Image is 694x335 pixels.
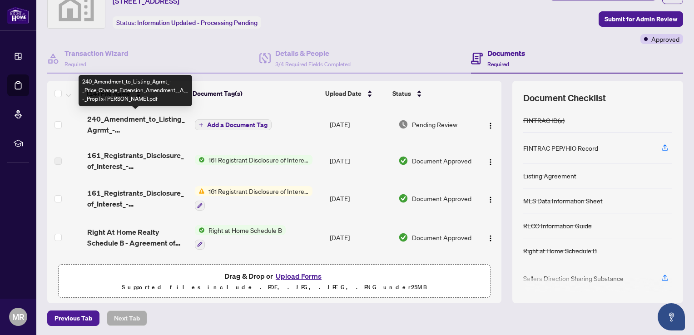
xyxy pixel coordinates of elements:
[207,122,268,128] span: Add a Document Tag
[487,158,494,166] img: Logo
[195,186,312,211] button: Status Icon161 Registrant Disclosure of Interest - Disposition ofProperty
[273,270,324,282] button: Upload Forms
[64,61,86,68] span: Required
[189,81,322,106] th: Document Tag(s)
[412,156,471,166] span: Document Approved
[326,257,395,296] td: [DATE]
[195,119,272,130] button: Add a Document Tag
[205,155,312,165] span: 161 Registrant Disclosure of Interest - Disposition ofProperty
[487,235,494,242] img: Logo
[195,225,205,235] img: Status Icon
[195,155,312,165] button: Status Icon161 Registrant Disclosure of Interest - Disposition ofProperty
[12,310,25,323] span: MR
[523,171,576,181] div: Listing Agreement
[658,303,685,330] button: Open asap
[195,155,205,165] img: Status Icon
[87,113,188,135] span: 240_Amendment_to_Listing_Agrmt_-_Price_Change_Extension_Amendment__A__-_PropTx-[PERSON_NAME].pdf
[523,92,606,104] span: Document Checklist
[398,193,408,203] img: Document Status
[412,232,471,242] span: Document Approved
[326,106,395,143] td: [DATE]
[523,246,597,256] div: Right at Home Schedule B
[398,232,408,242] img: Document Status
[199,123,203,127] span: plus
[47,310,99,326] button: Previous Tab
[483,230,498,245] button: Logo
[195,119,272,131] button: Add a Document Tag
[523,221,592,231] div: RECO Information Guide
[605,12,677,26] span: Submit for Admin Review
[87,150,188,172] span: 161_Registrants_Disclosure_of_Interest_-_Disposition_of_Property_-_PropTx-OREA_1 EXECUTED.pdf
[275,61,351,68] span: 3/4 Required Fields Completed
[59,265,490,298] span: Drag & Drop orUpload FormsSupported files include .PDF, .JPG, .JPEG, .PNG under25MB
[113,16,261,29] div: Status:
[205,225,286,235] span: Right at Home Schedule B
[483,153,498,168] button: Logo
[87,187,188,209] span: 161_Registrants_Disclosure_of_Interest_-_Disposition_of_Property_-_PropTx-OREA_1.jpeg
[137,19,258,27] span: Information Updated - Processing Pending
[64,282,485,293] p: Supported files include .PDF, .JPG, .JPEG, .PNG under 25 MB
[195,225,286,250] button: Status IconRight at Home Schedule B
[326,143,395,179] td: [DATE]
[398,119,408,129] img: Document Status
[389,81,471,106] th: Status
[487,122,494,129] img: Logo
[79,75,192,106] div: 240_Amendment_to_Listing_Agrmt_-_Price_Change_Extension_Amendment__A__-_PropTx-[PERSON_NAME].pdf
[412,193,471,203] span: Document Approved
[205,186,312,196] span: 161 Registrant Disclosure of Interest - Disposition ofProperty
[275,48,351,59] h4: Details & People
[523,273,624,283] div: Sellers Direction Sharing Substance
[523,115,565,125] div: FINTRAC ID(s)
[224,270,324,282] span: Drag & Drop or
[412,119,457,129] span: Pending Review
[322,81,389,106] th: Upload Date
[107,310,147,326] button: Next Tab
[523,143,598,153] div: FINTRAC PEP/HIO Record
[7,7,29,24] img: logo
[326,218,395,257] td: [DATE]
[483,191,498,206] button: Logo
[195,186,205,196] img: Status Icon
[651,34,679,44] span: Approved
[55,311,92,325] span: Previous Tab
[325,89,362,99] span: Upload Date
[398,156,408,166] img: Document Status
[487,61,509,68] span: Required
[599,11,683,27] button: Submit for Admin Review
[523,196,603,206] div: MLS Data Information Sheet
[87,227,188,248] span: Right At Home Realty Schedule B - Agreement of Purchase and Sale.pdf
[392,89,411,99] span: Status
[483,117,498,132] button: Logo
[64,48,129,59] h4: Transaction Wizard
[487,196,494,203] img: Logo
[326,179,395,218] td: [DATE]
[487,48,525,59] h4: Documents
